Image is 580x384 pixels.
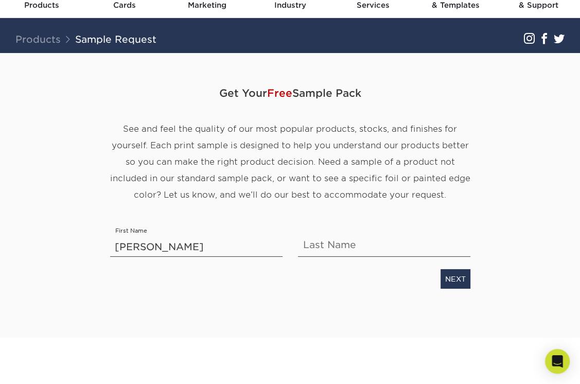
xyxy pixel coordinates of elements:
[110,77,470,108] span: Get Your Sample Pack
[15,33,61,45] a: Products
[110,124,470,199] span: See and feel the quality of our most popular products, stocks, and finishes for yourself. Each pr...
[441,269,470,288] a: NEXT
[545,349,570,374] div: Open Intercom Messenger
[75,33,156,45] a: Sample Request
[267,86,292,99] span: Free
